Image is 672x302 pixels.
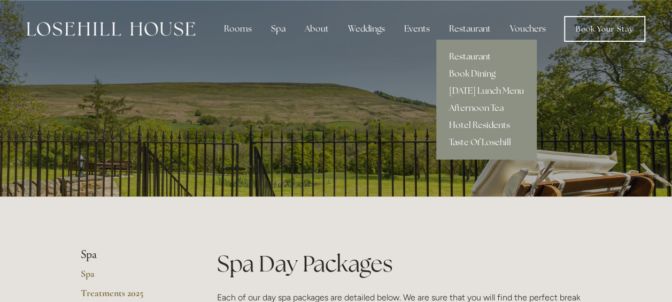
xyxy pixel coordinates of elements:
a: Vouchers [501,18,554,40]
div: Spa [262,18,294,40]
div: Events [396,18,438,40]
a: Spa [81,268,183,287]
div: Weddings [339,18,393,40]
img: Losehill House [27,22,195,36]
div: About [296,18,337,40]
a: Book Your Stay [564,16,645,42]
div: Restaurant [441,18,499,40]
a: Taste Of Losehill [436,134,537,151]
li: Spa [81,248,183,262]
div: Rooms [215,18,260,40]
a: Afternoon Tea [436,100,537,117]
a: Restaurant [436,48,537,65]
a: [DATE] Lunch Menu [436,82,537,100]
h1: Spa Day Packages [217,248,592,280]
a: Hotel Residents [436,117,537,134]
a: Book Dining [436,65,537,82]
